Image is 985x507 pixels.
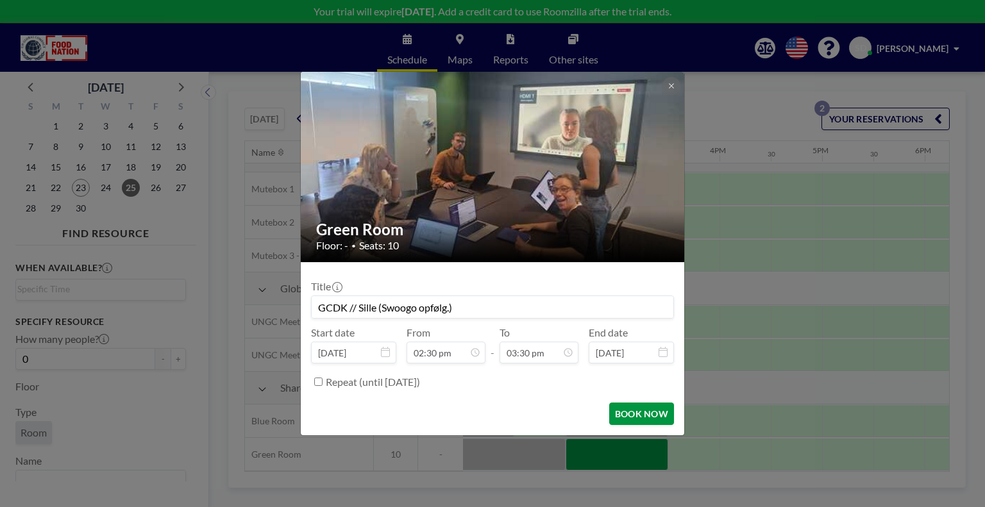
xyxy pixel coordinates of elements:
h2: Green Room [316,220,670,239]
label: Title [311,280,341,293]
label: Start date [311,326,355,339]
label: End date [589,326,628,339]
span: - [491,331,494,359]
span: • [351,241,356,251]
span: Floor: - [316,239,348,252]
label: From [407,326,430,339]
img: 537.jpeg [301,22,686,311]
span: Seats: 10 [359,239,399,252]
button: BOOK NOW [609,403,674,425]
input: Sille's reservation [312,296,673,318]
label: To [500,326,510,339]
label: Repeat (until [DATE]) [326,376,420,388]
